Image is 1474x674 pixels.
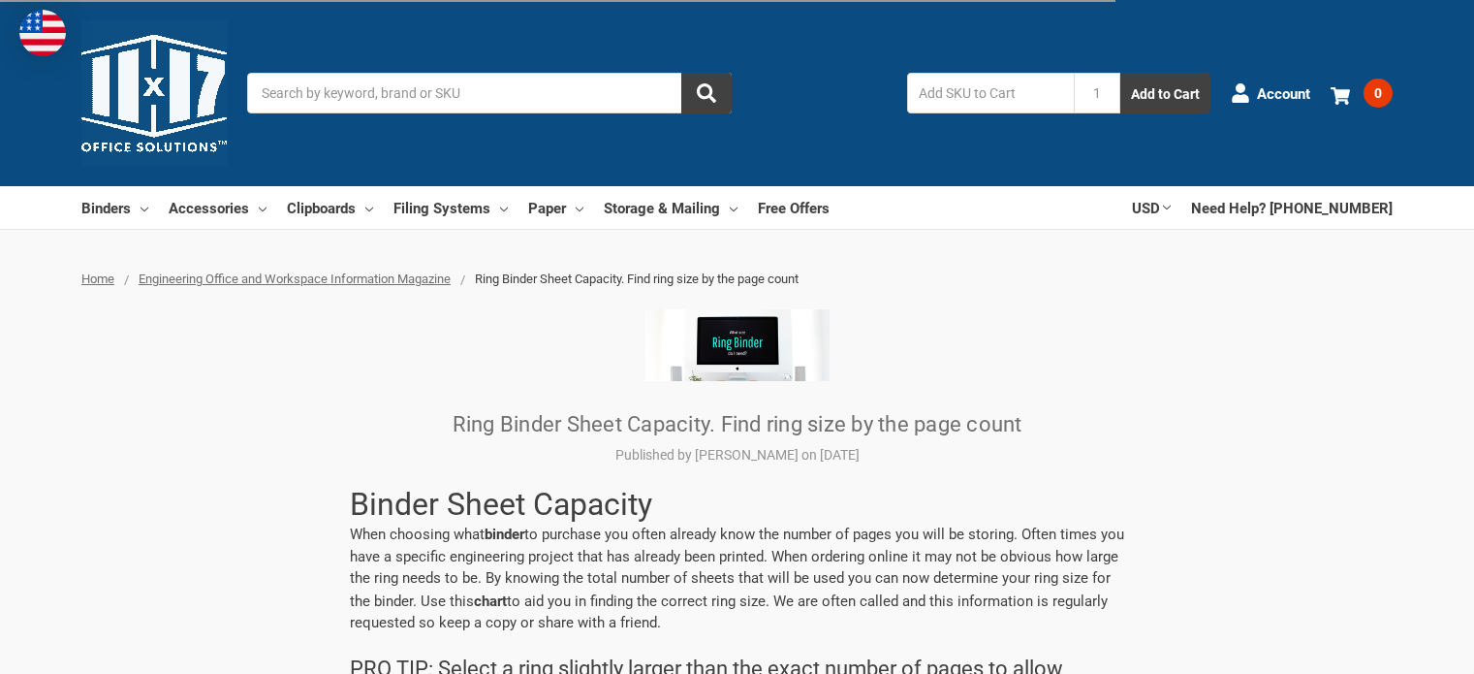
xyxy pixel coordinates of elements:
span: Account [1257,82,1310,105]
a: Need Help? [PHONE_NUMBER] [1191,186,1393,229]
h1: Binder Sheet Capacity [350,486,1125,523]
button: Add to Cart [1120,73,1210,113]
strong: binder [485,524,524,543]
a: Paper [528,186,583,229]
p: When choosing what to purchase you often already know the number of pages you will be storing. Of... [350,523,1125,634]
span: Ring Binder Sheet Capacity. Find ring size by the page count [475,272,799,286]
span: 0 [1364,79,1393,108]
a: 0 [1331,68,1393,118]
a: Accessories [169,186,267,229]
a: Clipboards [287,186,373,229]
a: Ring Binder Sheet Capacity. Find ring size by the page count [453,412,1022,436]
input: Add SKU to Cart [907,73,1074,113]
a: Free Offers [758,186,830,229]
a: Binders [81,186,148,229]
a: Account [1231,68,1310,118]
img: duty and tax information for United States [19,10,66,56]
a: Filing Systems [393,186,508,229]
img: Ring Binder Sheet Capacity. Find ring size by the page count [645,309,830,381]
a: Engineering Office and Workspace Information Magazine [139,272,451,286]
a: USD [1132,186,1171,229]
img: 11x17.com [81,20,227,166]
input: Search by keyword, brand or SKU [247,73,732,113]
a: Storage & Mailing [604,186,737,229]
strong: chart [474,591,507,610]
p: Published by [PERSON_NAME] on [DATE] [350,445,1125,465]
a: Home [81,272,114,286]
